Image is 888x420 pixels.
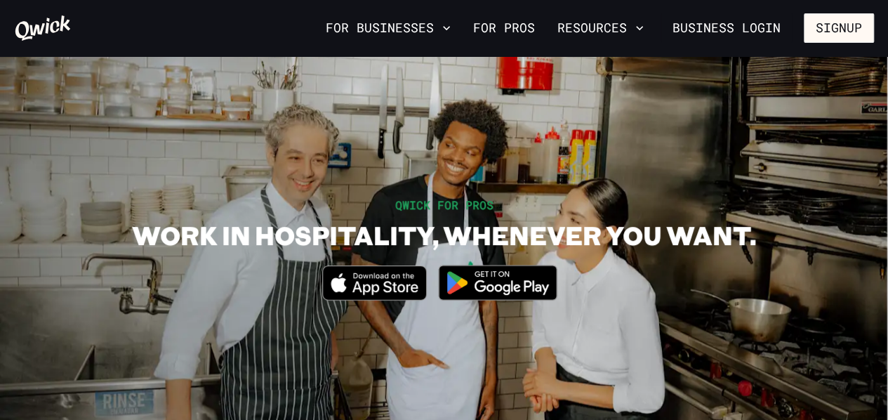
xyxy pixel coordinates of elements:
img: Get it on Google Play [430,256,566,309]
h1: WORK IN HOSPITALITY, WHENEVER YOU WANT. [132,219,756,251]
button: Signup [804,13,874,43]
button: Resources [552,16,649,40]
a: Business Login [661,13,793,43]
a: For Pros [468,16,541,40]
span: QWICK FOR PROS [395,197,493,212]
button: For Businesses [320,16,456,40]
a: Download on the App Store [322,289,428,303]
